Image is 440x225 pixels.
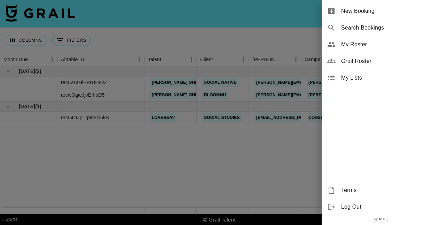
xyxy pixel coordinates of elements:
div: My Lists [322,70,440,86]
div: Terms [322,182,440,199]
span: My Roster [341,40,434,49]
span: Log Out [341,203,434,211]
div: New Booking [322,3,440,19]
span: My Lists [341,74,434,82]
div: Log Out [322,199,440,215]
div: Search Bookings [322,19,440,36]
div: My Roster [322,36,440,53]
span: Grail Roster [341,57,434,65]
div: v [DATE] [322,215,440,223]
div: Grail Roster [322,53,440,70]
span: Search Bookings [341,24,434,32]
span: New Booking [341,7,434,15]
span: Terms [341,186,434,194]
